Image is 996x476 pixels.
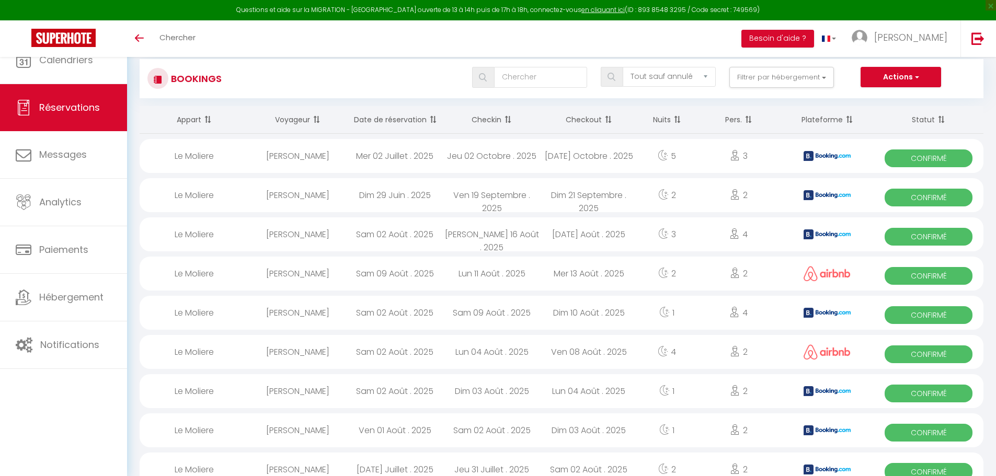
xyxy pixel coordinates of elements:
input: Chercher [494,67,587,88]
img: logout [971,32,984,45]
th: Sort by guest [249,106,347,134]
button: Actions [861,67,941,88]
span: Paiements [39,243,88,256]
button: Besoin d'aide ? [741,30,814,48]
span: Chercher [159,32,196,43]
img: Super Booking [31,29,96,47]
span: Notifications [40,338,99,351]
span: [PERSON_NAME] [874,31,947,44]
th: Sort by checkin [443,106,541,134]
span: Analytics [39,195,82,208]
span: Hébergement [39,291,104,304]
th: Sort by checkout [541,106,638,134]
a: Chercher [152,20,203,57]
a: en cliquant ici [581,5,625,14]
th: Sort by rentals [140,106,249,134]
th: Sort by status [874,106,983,134]
img: ... [852,30,867,45]
span: Messages [39,148,87,161]
th: Sort by people [696,106,781,134]
button: Filtrer par hébergement [729,67,834,88]
a: ... [PERSON_NAME] [844,20,960,57]
h3: Bookings [168,67,222,90]
th: Sort by booking date [346,106,443,134]
span: Réservations [39,101,100,114]
span: Calendriers [39,53,93,66]
th: Sort by nights [637,106,696,134]
th: Sort by channel [781,106,874,134]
